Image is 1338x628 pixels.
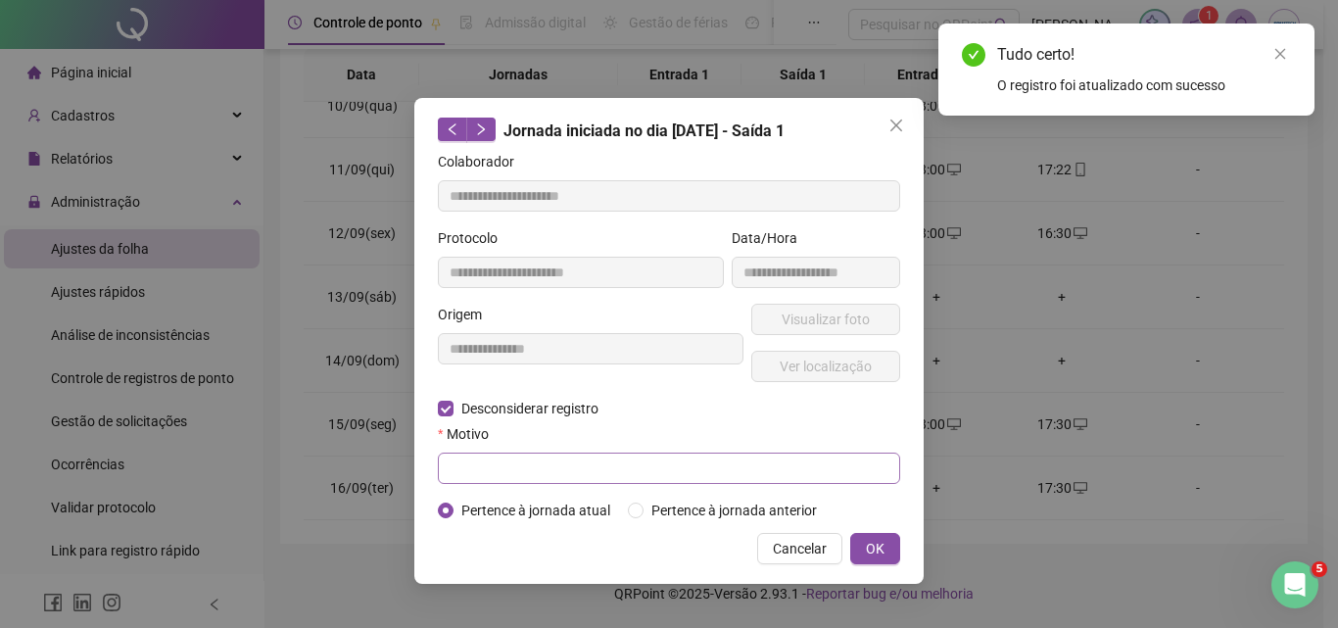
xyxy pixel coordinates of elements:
span: Pertence à jornada atual [454,500,618,521]
button: Visualizar foto [751,304,900,335]
span: OK [866,538,884,559]
button: Close [881,110,912,141]
a: Close [1269,43,1291,65]
span: 5 [1312,561,1327,577]
label: Protocolo [438,227,510,249]
button: OK [850,533,900,564]
label: Colaborador [438,151,527,172]
span: close [888,118,904,133]
span: close [1273,47,1287,61]
button: left [438,118,467,141]
label: Origem [438,304,495,325]
div: O registro foi atualizado com sucesso [997,74,1291,96]
span: Pertence à jornada anterior [644,500,825,521]
label: Motivo [438,423,502,445]
button: Ver localização [751,351,900,382]
span: Desconsiderar registro [454,398,606,419]
button: right [466,118,496,141]
label: Data/Hora [732,227,810,249]
button: Cancelar [757,533,842,564]
span: right [474,122,488,136]
div: Jornada iniciada no dia [DATE] - Saída 1 [438,118,900,143]
iframe: Intercom live chat [1271,561,1318,608]
span: check-circle [962,43,985,67]
div: Tudo certo! [997,43,1291,67]
span: left [446,122,459,136]
span: Cancelar [773,538,827,559]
